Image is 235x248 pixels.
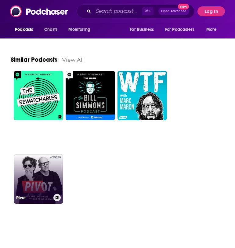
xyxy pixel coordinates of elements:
span: Charts [44,25,57,34]
button: open menu [125,24,161,35]
a: View All [62,57,84,63]
button: Open AdvancedNew [158,8,189,15]
button: open menu [161,24,203,35]
div: Search podcasts, credits, & more... [77,4,194,18]
button: open menu [11,24,41,35]
input: Search podcasts, credits, & more... [93,6,142,16]
a: Charts [40,24,61,35]
button: Log In [197,6,225,16]
span: Open Advanced [161,10,186,13]
button: open menu [64,24,98,35]
img: Podchaser - Follow, Share and Rate Podcasts [10,5,69,17]
span: Podcasts [15,25,33,34]
button: open menu [202,24,224,35]
a: Pivot [14,154,63,204]
span: New [178,4,189,9]
span: ⌘ K [142,7,154,15]
span: More [206,25,217,34]
a: Similar Podcasts [11,56,57,64]
h3: Pivot [16,195,51,200]
span: For Podcasters [165,25,194,34]
span: Monitoring [68,25,90,34]
span: For Business [130,25,154,34]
